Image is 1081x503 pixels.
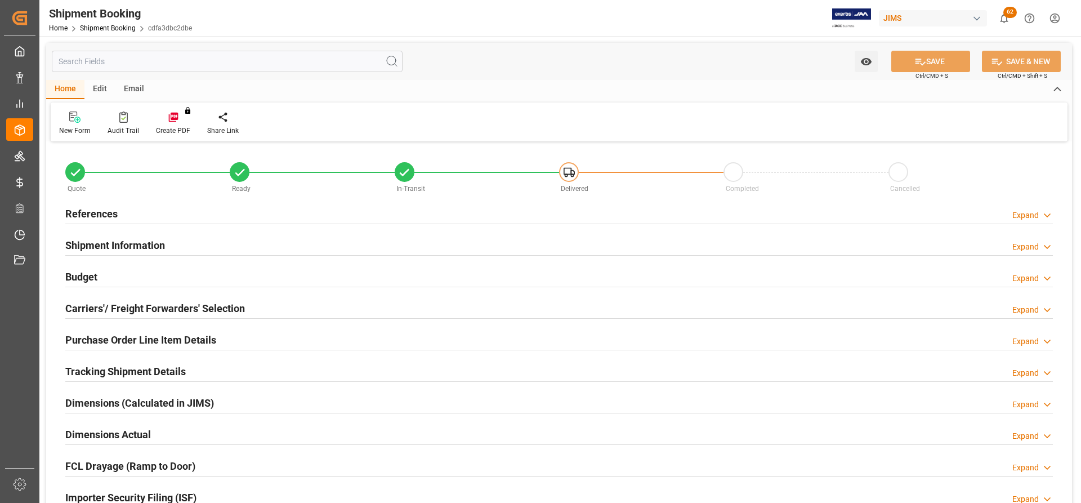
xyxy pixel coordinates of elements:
[49,5,192,22] div: Shipment Booking
[1012,241,1039,253] div: Expand
[49,24,68,32] a: Home
[1012,336,1039,348] div: Expand
[915,72,948,80] span: Ctrl/CMD + S
[108,126,139,136] div: Audit Trail
[891,51,970,72] button: SAVE
[396,185,425,193] span: In-Transit
[1012,273,1039,284] div: Expand
[991,6,1017,31] button: show 62 new notifications
[232,185,251,193] span: Ready
[1012,462,1039,474] div: Expand
[65,459,195,474] h2: FCL Drayage (Ramp to Door)
[65,301,245,316] h2: Carriers'/ Freight Forwarders' Selection
[561,185,588,193] span: Delivered
[80,24,136,32] a: Shipment Booking
[65,332,216,348] h2: Purchase Order Line Item Details
[1012,367,1039,379] div: Expand
[65,206,118,221] h2: References
[68,185,86,193] span: Quote
[65,269,97,284] h2: Budget
[52,51,403,72] input: Search Fields
[65,238,165,253] h2: Shipment Information
[65,364,186,379] h2: Tracking Shipment Details
[65,427,151,442] h2: Dimensions Actual
[1017,6,1042,31] button: Help Center
[998,72,1047,80] span: Ctrl/CMD + Shift + S
[1012,430,1039,442] div: Expand
[1003,7,1017,18] span: 62
[84,80,115,99] div: Edit
[1012,304,1039,316] div: Expand
[832,8,871,28] img: Exertis%20JAM%20-%20Email%20Logo.jpg_1722504956.jpg
[879,10,987,26] div: JIMS
[207,126,239,136] div: Share Link
[879,7,991,29] button: JIMS
[855,51,878,72] button: open menu
[1012,399,1039,411] div: Expand
[115,80,153,99] div: Email
[982,51,1061,72] button: SAVE & NEW
[1012,210,1039,221] div: Expand
[726,185,759,193] span: Completed
[46,80,84,99] div: Home
[59,126,91,136] div: New Form
[65,395,214,411] h2: Dimensions (Calculated in JIMS)
[890,185,920,193] span: Cancelled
